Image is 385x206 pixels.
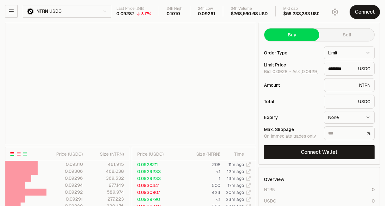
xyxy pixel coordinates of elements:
[226,190,244,195] time: 20m ago
[27,9,33,14] img: NTRN Logo
[231,6,268,11] div: 24h Volume
[264,69,291,75] span: Bid -
[132,161,178,168] td: 0.0928211
[229,162,244,167] time: 11m ago
[198,11,215,17] div: 0.09261
[167,11,180,17] div: 0.1010
[264,51,319,55] div: Order Type
[264,83,319,87] div: Amount
[47,168,82,174] div: 0.09306
[231,11,268,17] div: $268,560.68 USD
[324,95,375,109] div: USDC
[132,175,178,182] td: 0.0929233
[47,189,82,195] div: 0.09292
[350,5,380,19] button: Connect
[137,151,178,157] div: Price ( USDC )
[88,189,124,195] div: 589,974
[88,175,124,181] div: 369,532
[198,6,215,11] div: 24h Low
[132,182,178,189] td: 0.0930441
[264,198,276,204] div: USDC
[47,196,82,202] div: 0.09291
[88,196,124,202] div: 277,223
[167,6,182,11] div: 24h High
[264,176,284,183] div: Overview
[372,198,375,204] div: 0
[5,23,256,144] iframe: Financial Chart
[178,175,221,182] td: 1
[88,182,124,188] div: 277,149
[292,69,318,75] span: Ask
[36,9,48,14] span: NTRN
[178,182,221,189] td: 500
[228,183,244,188] time: 17m ago
[178,189,221,196] td: 423
[264,28,319,41] button: Buy
[264,145,375,159] button: Connect Wallet
[22,152,27,157] button: Show Buy Orders Only
[264,99,319,104] div: Total
[319,28,374,41] button: Sell
[227,169,244,174] time: 12m ago
[10,152,15,157] button: Show Buy and Sell Orders
[141,11,151,16] div: 8.17%
[324,78,375,92] div: NTRN
[132,168,178,175] td: 0.0929233
[324,111,375,124] button: None
[301,69,318,74] button: 0.0929
[88,161,124,167] div: 461,915
[183,151,220,157] div: Size ( NTRN )
[47,151,82,157] div: Price ( USDC )
[272,69,288,74] button: 0.0928
[324,47,375,59] button: Limit
[47,182,82,188] div: 0.09294
[264,63,319,67] div: Limit Price
[88,151,124,157] div: Size ( NTRN )
[116,11,134,17] div: 0.09287
[47,161,82,167] div: 0.09310
[226,197,244,202] time: 23m ago
[132,189,178,196] td: 0.0930907
[264,127,319,132] div: Max. Slippage
[372,186,375,193] div: 0
[264,115,319,120] div: Expiry
[324,126,375,140] div: %
[283,11,320,17] div: $56,233,283 USD
[324,62,375,76] div: USDC
[264,134,319,139] div: On immediate trades only
[88,168,124,174] div: 462,038
[264,186,275,193] div: NTRN
[283,6,320,11] div: Mkt cap
[226,151,244,157] div: Time
[16,152,21,157] button: Show Sell Orders Only
[178,161,221,168] td: 208
[178,168,221,175] td: <1
[178,196,221,203] td: <1
[47,175,82,181] div: 0.09296
[49,9,61,14] span: USDC
[227,176,244,181] time: 13m ago
[116,6,151,11] div: Last Price (24h)
[132,196,178,203] td: 0.0929790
